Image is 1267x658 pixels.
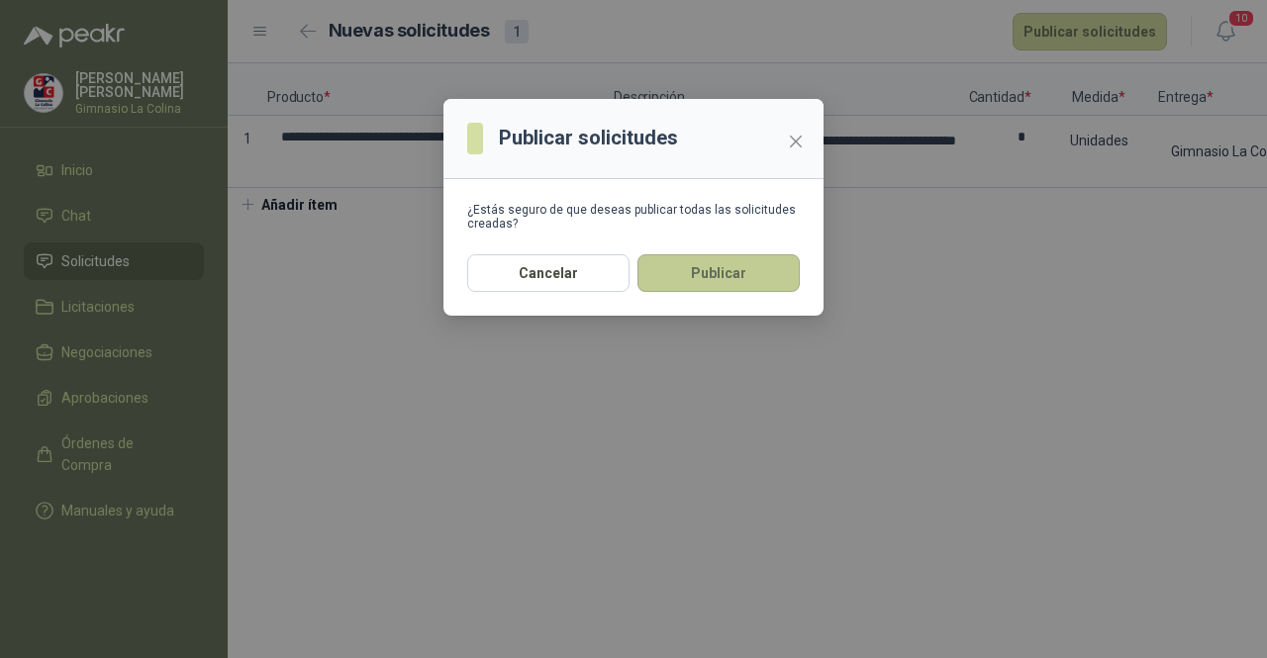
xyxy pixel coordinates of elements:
[637,254,800,292] button: Publicar
[467,254,630,292] button: Cancelar
[788,134,804,149] span: close
[499,123,678,153] h3: Publicar solicitudes
[467,203,800,231] div: ¿Estás seguro de que deseas publicar todas las solicitudes creadas?
[780,126,812,157] button: Close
